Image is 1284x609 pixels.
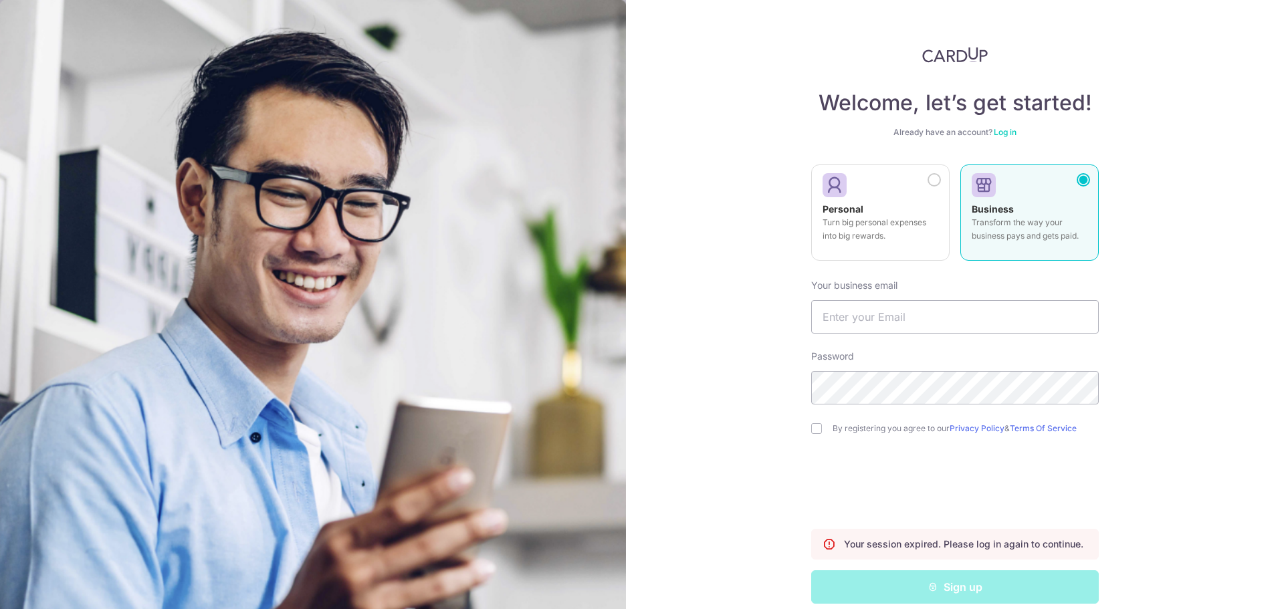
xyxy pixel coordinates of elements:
[844,537,1083,551] p: Your session expired. Please log in again to continue.
[972,216,1087,243] p: Transform the way your business pays and gets paid.
[823,203,863,215] strong: Personal
[823,216,938,243] p: Turn big personal expenses into big rewards.
[811,127,1099,138] div: Already have an account?
[960,164,1099,269] a: Business Transform the way your business pays and gets paid.
[1010,423,1077,433] a: Terms Of Service
[811,90,1099,116] h4: Welcome, let’s get started!
[853,461,1057,513] iframe: reCAPTCHA
[972,203,1014,215] strong: Business
[811,279,897,292] label: Your business email
[811,300,1099,334] input: Enter your Email
[994,127,1016,137] a: Log in
[811,164,950,269] a: Personal Turn big personal expenses into big rewards.
[950,423,1004,433] a: Privacy Policy
[833,423,1099,434] label: By registering you agree to our &
[922,47,988,63] img: CardUp Logo
[811,350,854,363] label: Password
